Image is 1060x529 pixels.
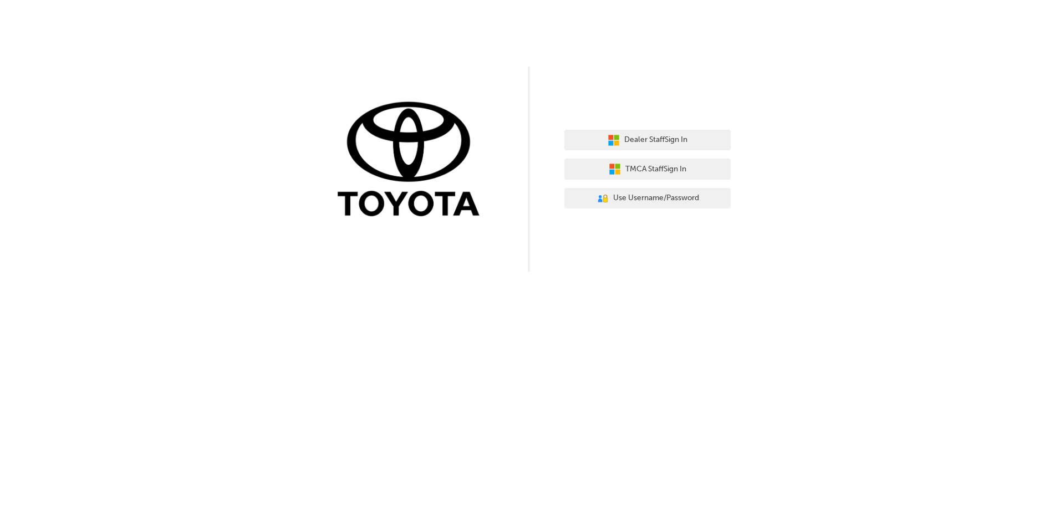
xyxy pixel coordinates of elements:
[564,159,731,180] button: TMCA StaffSign In
[329,99,496,222] img: Trak
[624,134,687,146] span: Dealer Staff Sign In
[564,188,731,209] button: Use Username/Password
[564,130,731,151] button: Dealer StaffSign In
[613,192,699,205] span: Use Username/Password
[625,163,686,176] span: TMCA Staff Sign In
